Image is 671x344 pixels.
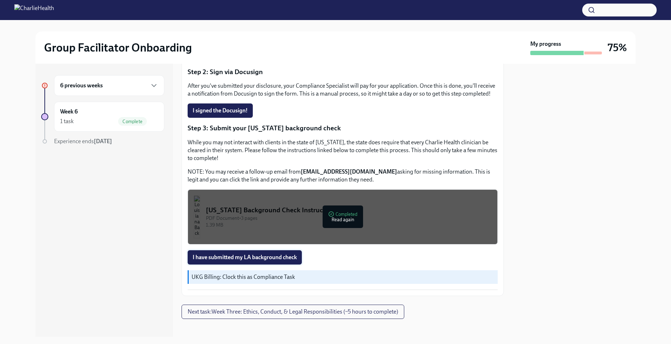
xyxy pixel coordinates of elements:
[193,107,248,114] span: I signed the Docusign!
[118,119,147,124] span: Complete
[206,222,492,228] div: 1.39 MB
[188,308,398,315] span: Next task : Week Three: Ethics, Conduct, & Legal Responsibilities (~5 hours to complete)
[54,75,164,96] div: 6 previous weeks
[206,215,492,222] div: PDF Document • 3 pages
[14,4,54,16] img: CharlieHealth
[60,82,103,89] h6: 6 previous weeks
[530,40,561,48] strong: My progress
[94,138,112,145] strong: [DATE]
[188,189,498,244] button: [US_STATE] Background Check InstructionsPDF Document•3 pages1.39 MBCompletedRead again
[60,108,78,116] h6: Week 6
[206,205,492,215] div: [US_STATE] Background Check Instructions
[188,103,253,118] button: I signed the Docusign!
[44,40,192,55] h2: Group Facilitator Onboarding
[188,139,498,162] p: While you may not interact with clients in the state of [US_STATE], the state does require that e...
[193,254,297,261] span: I have submitted my LA background check
[188,168,498,184] p: NOTE: You may receive a follow-up email from asking for missing information. This is legit and yo...
[192,273,495,281] p: UKG Billing: Clock this as Compliance Task
[194,195,200,238] img: Louisiana Background Check Instructions
[188,250,302,265] button: I have submitted my LA background check
[301,168,397,175] strong: [EMAIL_ADDRESS][DOMAIN_NAME]
[188,82,498,98] p: After you've submitted your disclosure, your Compliance Specialist will pay for your application....
[188,67,498,77] p: Step 2: Sign via Docusign
[54,138,112,145] span: Experience ends
[60,117,74,125] div: 1 task
[41,102,164,132] a: Week 61 taskComplete
[188,123,498,133] p: Step 3: Submit your [US_STATE] background check
[608,41,627,54] h3: 75%
[182,305,404,319] button: Next task:Week Three: Ethics, Conduct, & Legal Responsibilities (~5 hours to complete)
